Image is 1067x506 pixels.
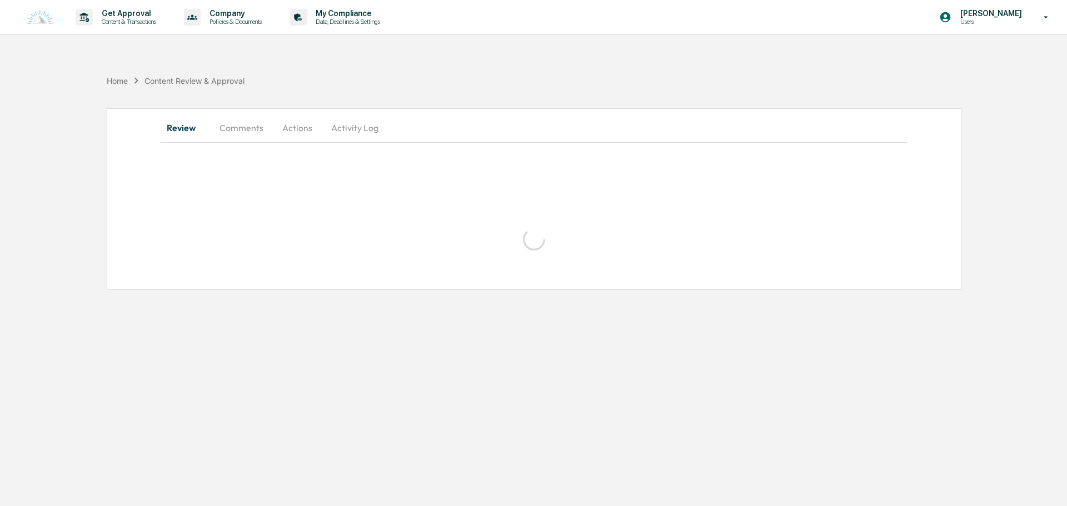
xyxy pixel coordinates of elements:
[951,18,1028,26] p: Users
[107,76,128,86] div: Home
[307,18,386,26] p: Data, Deadlines & Settings
[307,9,386,18] p: My Compliance
[93,9,162,18] p: Get Approval
[951,9,1028,18] p: [PERSON_NAME]
[201,18,267,26] p: Policies & Documents
[161,114,211,141] button: Review
[272,114,322,141] button: Actions
[27,10,53,25] img: logo
[144,76,245,86] div: Content Review & Approval
[201,9,267,18] p: Company
[161,114,908,141] div: secondary tabs example
[322,114,387,141] button: Activity Log
[211,114,272,141] button: Comments
[93,18,162,26] p: Content & Transactions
